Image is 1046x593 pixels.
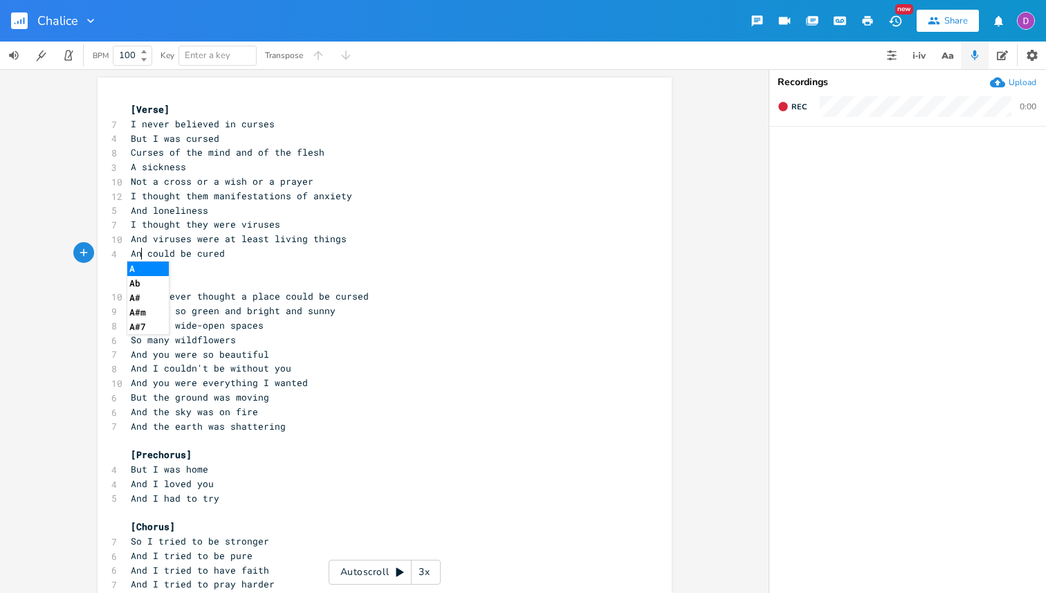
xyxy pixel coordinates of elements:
span: Curses of the mind and of the flesh [131,146,324,158]
button: Share [917,10,979,32]
span: And the earth was shattering [131,420,286,432]
span: And the sky was on fire [131,405,258,418]
span: And I tried to have faith [131,564,269,576]
span: So many wildflowers [131,334,236,346]
button: Rec [772,95,812,118]
span: An could be cured [131,247,225,259]
div: Recordings [778,77,1038,87]
span: [Verse] [131,276,169,289]
span: But the ground was moving [131,391,269,403]
div: 0:00 [1020,102,1036,111]
div: Upload [1009,77,1036,88]
span: And I tried to pray harder [131,578,275,590]
span: And loneliness [131,204,208,217]
span: But I was home [131,463,208,475]
div: New [895,4,913,15]
span: Chalice [37,15,78,27]
img: Dylan [1017,12,1035,30]
span: A place so green and bright and sunny [131,304,336,317]
li: A [127,262,169,276]
div: Transpose [265,51,303,60]
span: Not a cross or a wish or a prayer [131,175,313,188]
span: So many wide-open spaces [131,319,264,331]
li: Ab [127,276,169,291]
span: And viruses were at least living things [131,232,347,245]
span: I never believed in curses [131,118,275,130]
div: BPM [93,52,109,60]
li: A# [127,291,169,305]
span: But I was cursed [131,132,219,145]
span: Rec [791,102,807,112]
span: I thought they were viruses [131,218,280,230]
div: Share [944,15,968,27]
span: A sickness [131,161,186,173]
span: [Prechorus] [131,448,192,461]
span: [Verse] [131,103,169,116]
button: New [881,8,909,33]
span: [Chorus] [131,520,175,533]
span: I thought them manifestations of anxiety [131,190,352,202]
span: And I loved you [131,477,214,490]
span: And I couldn't be without you [131,362,291,374]
span: And I had to try [131,492,219,504]
span: And you were so beautiful [131,348,269,361]
div: Autoscroll [329,560,441,585]
span: And you were everything I wanted [131,376,308,389]
button: Upload [990,75,1036,90]
span: Enter a key [185,49,230,62]
div: Key [160,51,174,60]
div: 3x [412,560,437,585]
span: So I tried to be stronger [131,535,269,547]
span: And I tried to be pure [131,549,253,562]
span: And I never thought a place could be cursed [131,290,369,302]
li: A#7 [127,320,169,334]
li: A#m [127,305,169,320]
